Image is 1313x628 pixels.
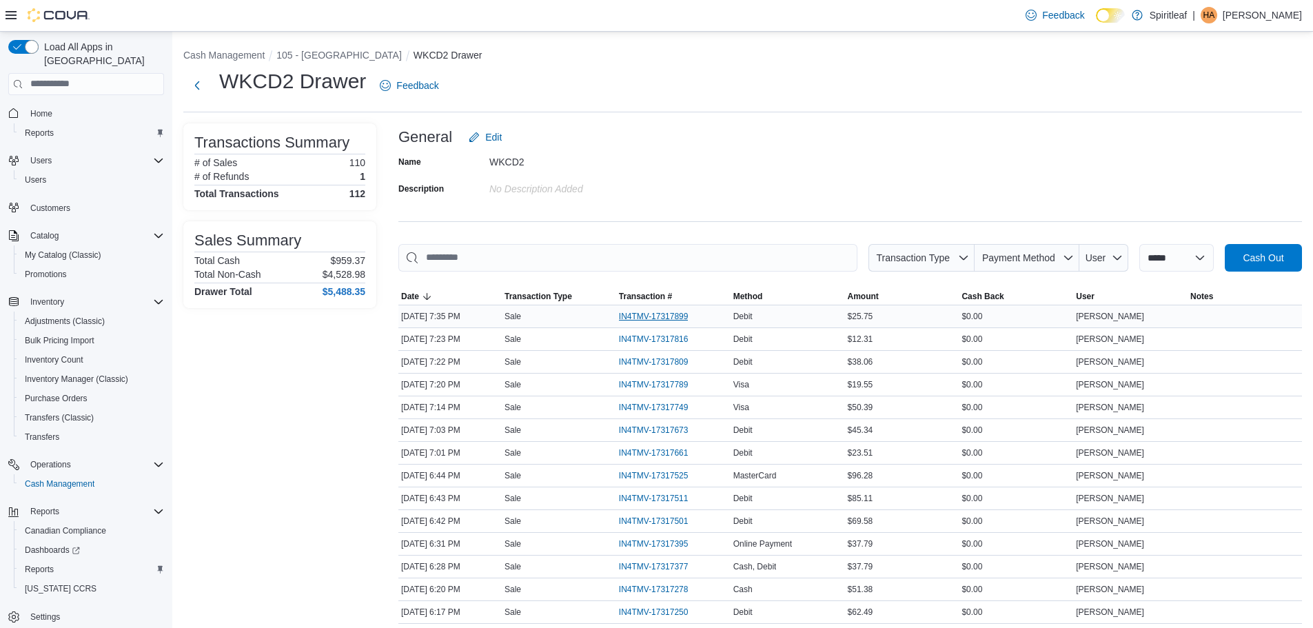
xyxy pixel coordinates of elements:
[25,105,164,122] span: Home
[398,183,444,194] label: Description
[349,188,365,199] h4: 112
[330,255,365,266] p: $959.37
[19,542,164,558] span: Dashboards
[848,561,873,572] span: $37.79
[1076,607,1144,618] span: [PERSON_NAME]
[959,558,1073,575] div: $0.00
[398,331,502,347] div: [DATE] 7:23 PM
[398,604,502,620] div: [DATE] 6:17 PM
[733,561,777,572] span: Cash, Debit
[19,523,112,539] a: Canadian Compliance
[25,478,94,489] span: Cash Management
[505,311,521,322] p: Sale
[25,412,94,423] span: Transfers (Classic)
[14,265,170,284] button: Promotions
[733,379,749,390] span: Visa
[959,376,1073,393] div: $0.00
[25,503,65,520] button: Reports
[25,456,164,473] span: Operations
[398,581,502,598] div: [DATE] 6:20 PM
[848,493,873,504] span: $85.11
[19,371,164,387] span: Inventory Manager (Classic)
[1076,402,1144,413] span: [PERSON_NAME]
[25,152,164,169] span: Users
[876,252,950,263] span: Transaction Type
[25,608,164,625] span: Settings
[959,467,1073,484] div: $0.00
[374,72,444,99] a: Feedback
[959,288,1073,305] button: Cash Back
[619,425,689,436] span: IN4TMV-17317673
[14,408,170,427] button: Transfers (Classic)
[1203,7,1215,23] span: HA
[398,399,502,416] div: [DATE] 7:14 PM
[505,584,521,595] p: Sale
[1073,288,1188,305] button: User
[848,607,873,618] span: $62.49
[848,334,873,345] span: $12.31
[619,558,702,575] button: IN4TMV-17317377
[619,331,702,347] button: IN4TMV-17317816
[619,493,689,504] span: IN4TMV-17317511
[25,393,88,404] span: Purchase Orders
[194,188,279,199] h4: Total Transactions
[733,607,753,618] span: Debit
[505,402,521,413] p: Sale
[14,427,170,447] button: Transfers
[19,390,93,407] a: Purchase Orders
[25,105,58,122] a: Home
[14,123,170,143] button: Reports
[3,455,170,474] button: Operations
[505,516,521,527] p: Sale
[848,447,873,458] span: $23.51
[505,561,521,572] p: Sale
[1076,493,1144,504] span: [PERSON_NAME]
[30,459,71,470] span: Operations
[14,170,170,190] button: Users
[848,291,879,302] span: Amount
[1076,311,1144,322] span: [PERSON_NAME]
[19,561,59,578] a: Reports
[19,247,164,263] span: My Catalog (Classic)
[489,178,674,194] div: No Description added
[183,50,265,61] button: Cash Management
[1076,584,1144,595] span: [PERSON_NAME]
[619,513,702,529] button: IN4TMV-17317501
[19,371,134,387] a: Inventory Manager (Classic)
[25,609,65,625] a: Settings
[398,156,421,168] label: Name
[1076,447,1144,458] span: [PERSON_NAME]
[194,255,240,266] h6: Total Cash
[502,288,616,305] button: Transaction Type
[1076,516,1144,527] span: [PERSON_NAME]
[505,607,521,618] p: Sale
[19,429,164,445] span: Transfers
[733,584,753,595] span: Cash
[619,604,702,620] button: IN4TMV-17317250
[19,125,164,141] span: Reports
[505,447,521,458] p: Sale
[619,447,689,458] span: IN4TMV-17317661
[1086,252,1106,263] span: User
[19,409,99,426] a: Transfers (Classic)
[25,564,54,575] span: Reports
[25,152,57,169] button: Users
[848,538,873,549] span: $37.79
[485,130,502,144] span: Edit
[194,171,249,182] h6: # of Refunds
[19,266,72,283] a: Promotions
[733,470,777,481] span: MasterCard
[619,607,689,618] span: IN4TMV-17317250
[398,354,502,370] div: [DATE] 7:22 PM
[25,294,164,310] span: Inventory
[619,311,689,322] span: IN4TMV-17317899
[276,50,402,61] button: 105 - [GEOGRAPHIC_DATA]
[194,269,261,280] h6: Total Non-Cash
[1223,7,1302,23] p: [PERSON_NAME]
[961,291,1004,302] span: Cash Back
[30,230,59,241] span: Catalog
[14,350,170,369] button: Inventory Count
[25,545,80,556] span: Dashboards
[14,579,170,598] button: [US_STATE] CCRS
